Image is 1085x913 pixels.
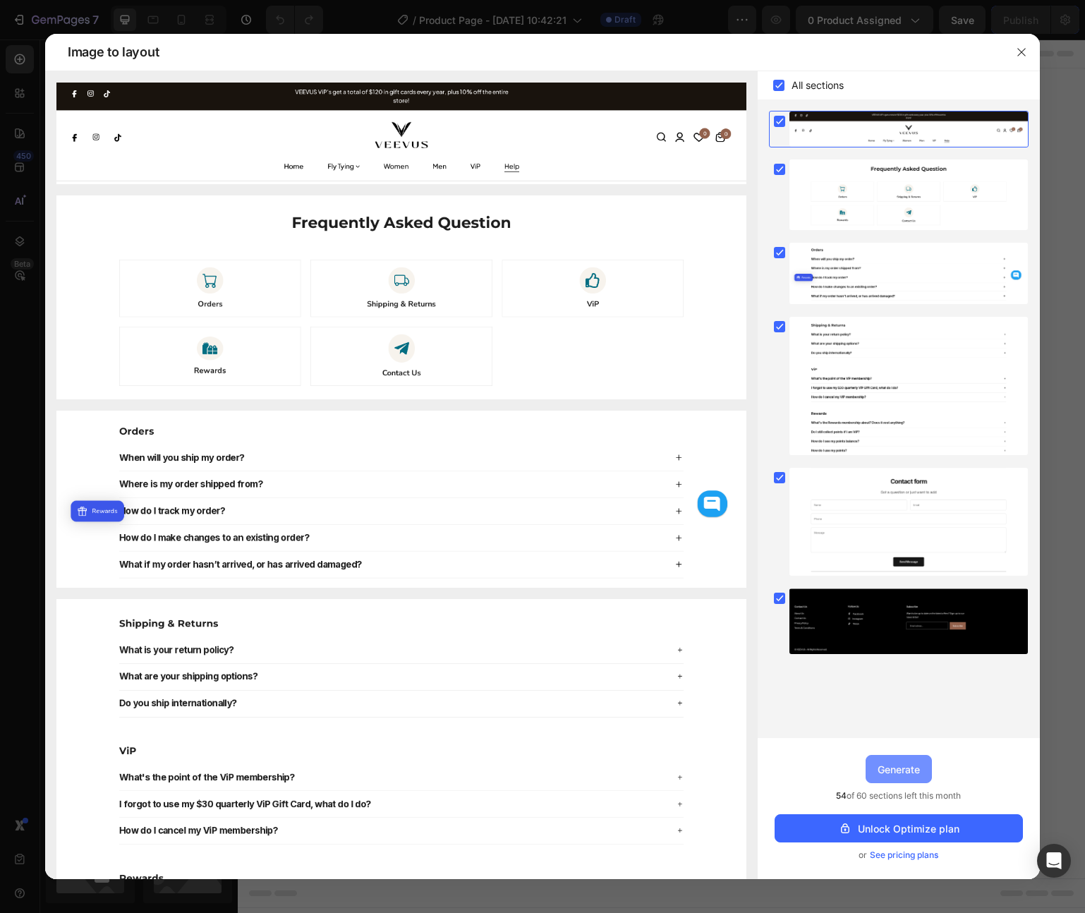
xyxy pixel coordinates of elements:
span: of 60 sections left this month [836,789,961,803]
span: See pricing plans [870,848,938,862]
span: All sections [792,77,844,94]
div: Generate [878,762,920,777]
span: 54 [836,790,847,801]
div: or [775,848,1023,862]
button: Unlock Optimize plan [775,814,1023,842]
div: Unlock Optimize plan [838,821,959,836]
button: Generate [866,755,932,783]
span: Image to layout [68,44,159,61]
button: Add elements [427,468,526,497]
div: Open Intercom Messenger [1037,844,1071,878]
div: Start with Sections from sidebar [339,440,509,457]
div: Start with Generating from URL or image [329,548,519,559]
button: Add sections [322,468,418,497]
